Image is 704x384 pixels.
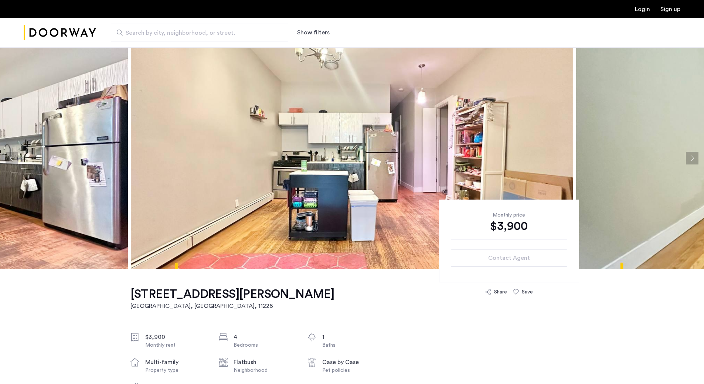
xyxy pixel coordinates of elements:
div: Monthly rent [145,341,207,349]
div: Case by Case [322,358,384,367]
div: Monthly price [451,211,567,219]
span: Contact Agent [488,254,530,262]
h2: [GEOGRAPHIC_DATA], [GEOGRAPHIC_DATA] , 11226 [130,302,334,310]
div: Bedrooms [234,341,296,349]
div: $3,900 [451,219,567,234]
div: Flatbush [234,358,296,367]
button: button [451,249,567,267]
div: Property type [145,367,207,374]
a: [STREET_ADDRESS][PERSON_NAME][GEOGRAPHIC_DATA], [GEOGRAPHIC_DATA], 11226 [130,287,334,310]
div: Baths [322,341,384,349]
img: logo [24,19,96,47]
div: Save [522,288,533,296]
a: Cazamio Logo [24,19,96,47]
div: multi-family [145,358,207,367]
input: Apartment Search [111,24,288,41]
h1: [STREET_ADDRESS][PERSON_NAME] [130,287,334,302]
img: apartment [131,47,573,269]
div: Neighborhood [234,367,296,374]
div: Share [494,288,507,296]
a: Registration [660,6,680,12]
button: Previous apartment [6,152,18,164]
div: $3,900 [145,333,207,341]
div: 4 [234,333,296,341]
button: Show or hide filters [297,28,330,37]
a: Login [635,6,650,12]
button: Next apartment [686,152,698,164]
div: Pet policies [322,367,384,374]
span: Search by city, neighborhood, or street. [126,28,268,37]
div: 1 [322,333,384,341]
